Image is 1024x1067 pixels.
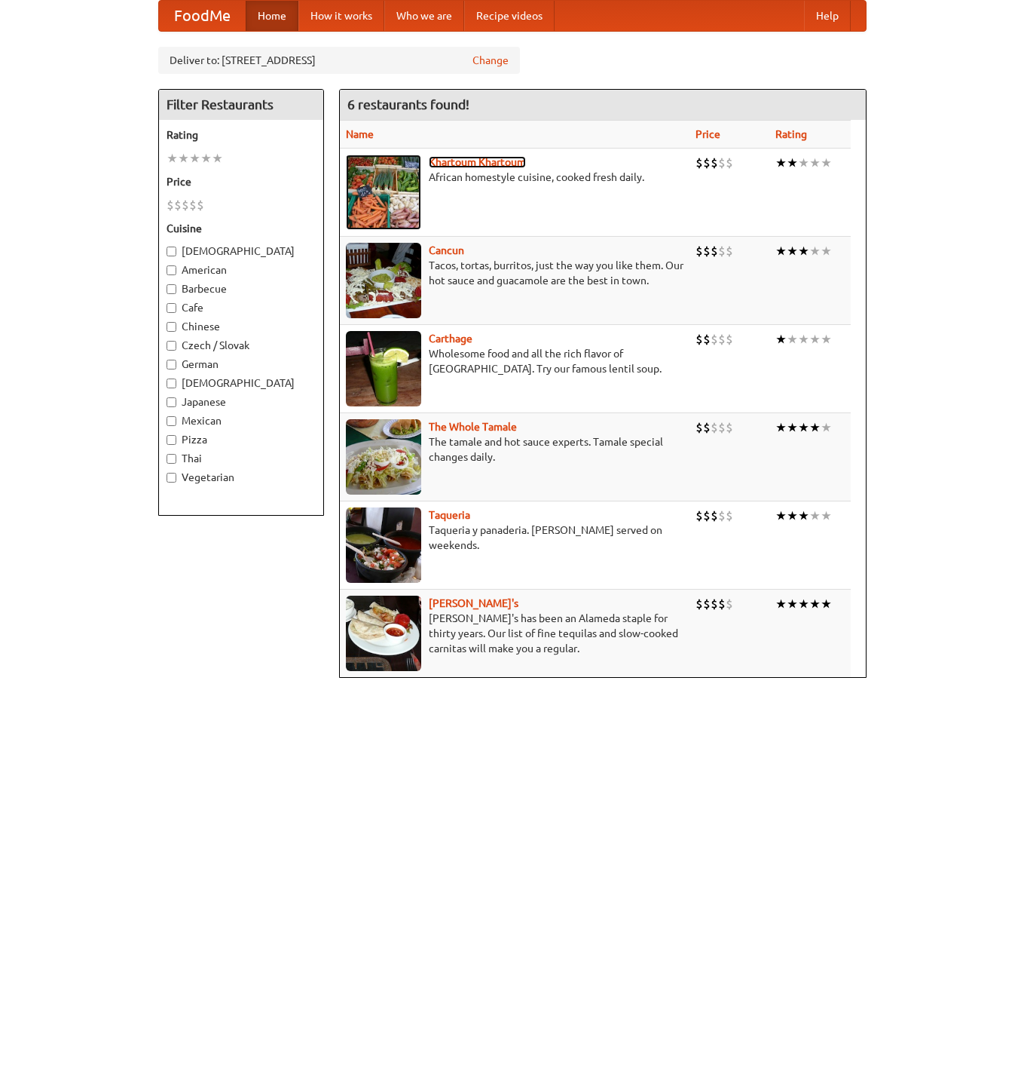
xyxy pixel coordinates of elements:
[158,47,520,74] div: Deliver to: [STREET_ADDRESS]
[167,454,176,464] input: Thai
[809,596,821,612] li: ★
[347,97,469,112] ng-pluralize: 6 restaurants found!
[167,322,176,332] input: Chinese
[726,243,733,259] li: $
[809,331,821,348] li: ★
[787,419,798,436] li: ★
[167,341,176,351] input: Czech / Slovak
[695,419,703,436] li: $
[718,419,726,436] li: $
[726,596,733,612] li: $
[775,128,807,140] a: Rating
[787,507,798,524] li: ★
[167,435,176,445] input: Pizza
[167,303,176,313] input: Cafe
[167,451,316,466] label: Thai
[718,243,726,259] li: $
[346,434,683,465] p: The tamale and hot sauce experts. Tamale special changes daily.
[429,244,464,256] a: Cancun
[167,376,316,391] label: [DEMOGRAPHIC_DATA]
[167,262,316,277] label: American
[178,150,189,167] li: ★
[787,155,798,171] li: ★
[200,150,212,167] li: ★
[809,507,821,524] li: ★
[798,155,809,171] li: ★
[798,419,809,436] li: ★
[703,243,711,259] li: $
[346,258,683,288] p: Tacos, tortas, burritos, just the way you like them. Our hot sauce and guacamole are the best in ...
[775,243,787,259] li: ★
[775,419,787,436] li: ★
[167,244,316,259] label: [DEMOGRAPHIC_DATA]
[809,243,821,259] li: ★
[167,247,176,256] input: [DEMOGRAPHIC_DATA]
[346,170,683,185] p: African homestyle cuisine, cooked fresh daily.
[167,394,316,409] label: Japanese
[703,507,711,524] li: $
[167,413,316,428] label: Mexican
[429,421,517,433] a: The Whole Tamale
[346,596,421,671] img: pedros.jpg
[695,507,703,524] li: $
[821,331,832,348] li: ★
[346,419,421,495] img: wholetamale.jpg
[798,507,809,524] li: ★
[346,243,421,318] img: cancun.jpg
[711,155,718,171] li: $
[167,319,316,334] label: Chinese
[346,155,421,230] img: khartoum.jpg
[464,1,555,31] a: Recipe videos
[775,155,787,171] li: ★
[167,470,316,485] label: Vegetarian
[167,416,176,426] input: Mexican
[787,596,798,612] li: ★
[726,507,733,524] li: $
[346,611,683,656] p: [PERSON_NAME]'s has been an Alameda staple for thirty years. Our list of fine tequilas and slow-c...
[711,331,718,348] li: $
[703,331,711,348] li: $
[821,243,832,259] li: ★
[703,419,711,436] li: $
[174,197,182,213] li: $
[346,507,421,583] img: taqueria.jpg
[809,155,821,171] li: ★
[159,90,323,120] h4: Filter Restaurants
[429,156,526,168] a: Khartoum Khartoum
[429,509,470,521] a: Taqueria
[711,596,718,612] li: $
[167,150,178,167] li: ★
[798,596,809,612] li: ★
[472,53,509,68] a: Change
[775,507,787,524] li: ★
[167,338,316,353] label: Czech / Slovak
[167,432,316,447] label: Pizza
[167,197,174,213] li: $
[726,331,733,348] li: $
[695,596,703,612] li: $
[711,243,718,259] li: $
[384,1,464,31] a: Who we are
[167,379,176,388] input: [DEMOGRAPHIC_DATA]
[711,507,718,524] li: $
[775,596,787,612] li: ★
[182,197,189,213] li: $
[346,128,374,140] a: Name
[167,284,176,294] input: Barbecue
[197,197,204,213] li: $
[246,1,298,31] a: Home
[167,357,316,372] label: German
[726,155,733,171] li: $
[711,419,718,436] li: $
[429,597,518,609] a: [PERSON_NAME]'s
[346,346,683,376] p: Wholesome food and all the rich flavor of [GEOGRAPHIC_DATA]. Try our famous lentil soup.
[346,331,421,406] img: carthage.jpg
[212,150,223,167] li: ★
[787,331,798,348] li: ★
[821,596,832,612] li: ★
[167,281,316,296] label: Barbecue
[703,155,711,171] li: $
